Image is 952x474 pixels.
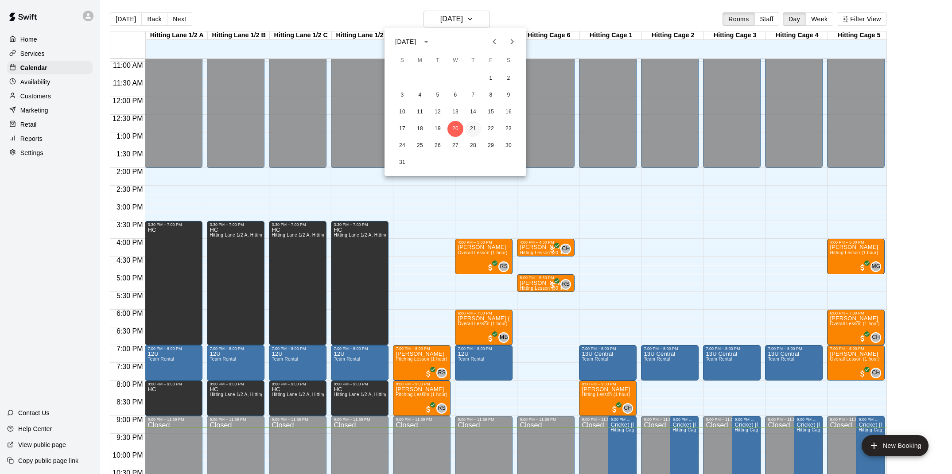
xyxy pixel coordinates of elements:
button: calendar view is open, switch to year view [419,34,434,49]
button: 7 [465,87,481,103]
button: 24 [394,138,410,154]
button: 6 [447,87,463,103]
button: 8 [483,87,499,103]
span: Sunday [394,52,410,70]
div: [DATE] [395,37,416,47]
button: 10 [394,104,410,120]
button: 29 [483,138,499,154]
span: Wednesday [447,52,463,70]
button: 28 [465,138,481,154]
button: 12 [430,104,446,120]
button: 3 [394,87,410,103]
button: 31 [394,155,410,171]
button: Next month [503,33,521,51]
button: 17 [394,121,410,137]
button: 22 [483,121,499,137]
span: Thursday [465,52,481,70]
button: 14 [465,104,481,120]
button: 15 [483,104,499,120]
button: 1 [483,70,499,86]
button: 5 [430,87,446,103]
span: Tuesday [430,52,446,70]
button: 27 [447,138,463,154]
button: 20 [447,121,463,137]
span: Monday [412,52,428,70]
button: 21 [465,121,481,137]
button: 19 [430,121,446,137]
button: 25 [412,138,428,154]
button: 18 [412,121,428,137]
button: 11 [412,104,428,120]
span: Saturday [501,52,517,70]
span: Friday [483,52,499,70]
button: 13 [447,104,463,120]
button: 23 [501,121,517,137]
button: 26 [430,138,446,154]
button: 9 [501,87,517,103]
button: 16 [501,104,517,120]
button: 2 [501,70,517,86]
button: 4 [412,87,428,103]
button: Previous month [486,33,503,51]
button: 30 [501,138,517,154]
